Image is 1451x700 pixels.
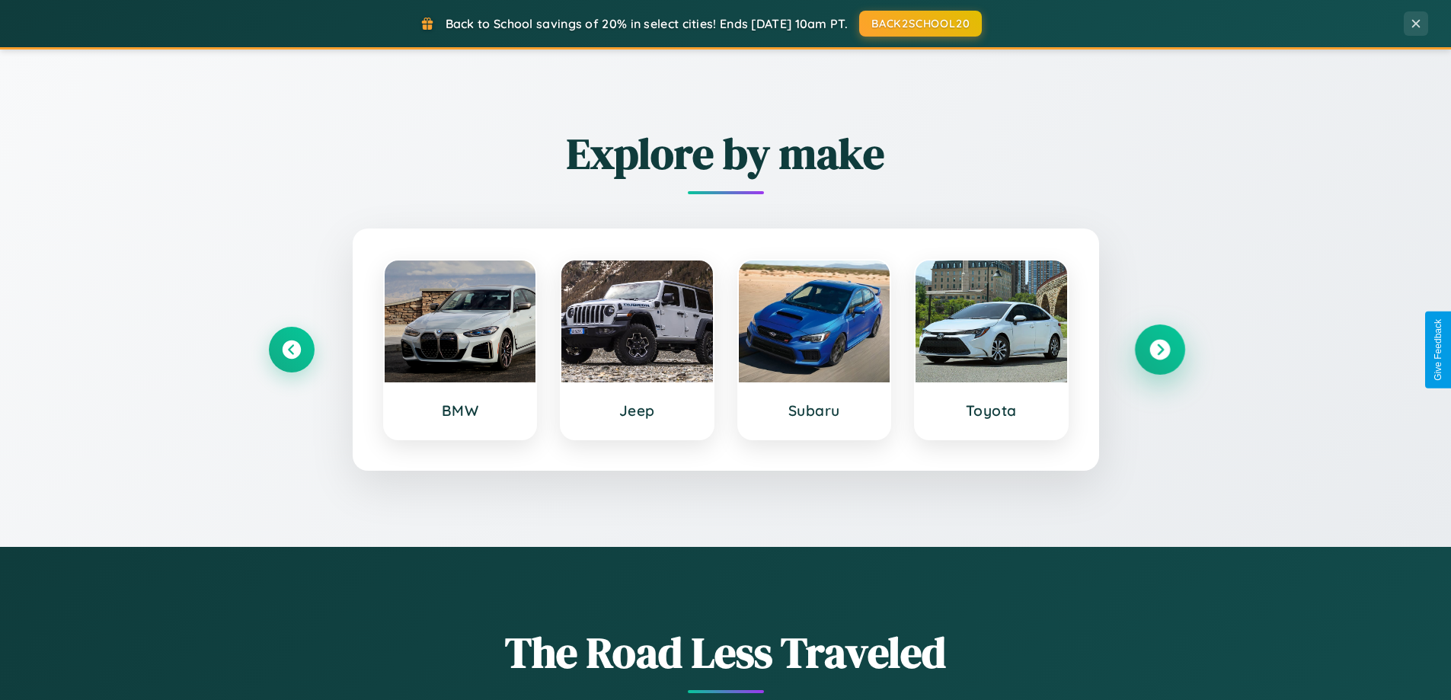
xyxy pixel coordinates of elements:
[446,16,848,31] span: Back to School savings of 20% in select cities! Ends [DATE] 10am PT.
[931,401,1052,420] h3: Toyota
[1433,319,1443,381] div: Give Feedback
[859,11,982,37] button: BACK2SCHOOL20
[269,623,1183,682] h1: The Road Less Traveled
[754,401,875,420] h3: Subaru
[400,401,521,420] h3: BMW
[269,124,1183,183] h2: Explore by make
[577,401,698,420] h3: Jeep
